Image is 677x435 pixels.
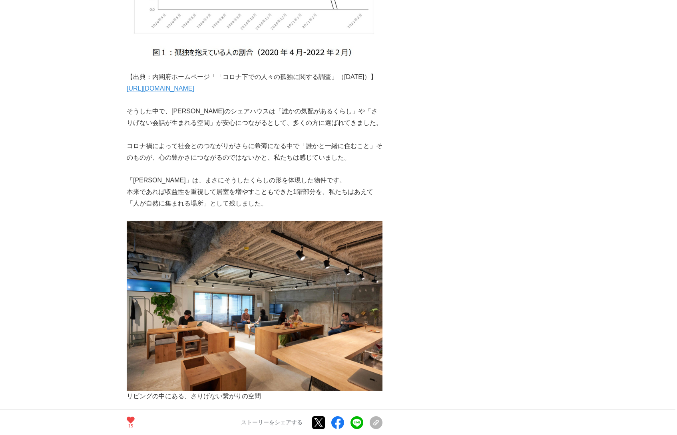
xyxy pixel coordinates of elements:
img: thumbnail_b650e160-8ed9-11f0-bc67-130bdcbacaaa.jpg [127,221,382,391]
p: コロナ禍によって社会とのつながりがさらに希薄になる中で「誰かと一緒に住むこと」そのものが、心の豊かさにつながるのではないかと、私たちは感じていました。 [127,140,382,164]
p: リビングの中にある、さりげない繋がりの空間 [127,391,382,402]
p: 【出典：内閣府ホームページ「「コロナ下での人々の孤独に関する調査」（[DATE]）】 [127,71,382,83]
p: 「[PERSON_NAME]」は、まさにそうしたくらしの形を体現した物件です。 [127,175,382,186]
p: ストーリーをシェアする [241,419,303,426]
p: そうした中で、[PERSON_NAME]のシェアハウスは「誰かの気配があるくらし」や「さりげない会話が生まれる空間」が安心につながるとして、多くの方に選ばれてきました。 [127,106,382,129]
a: [URL][DOMAIN_NAME] [127,85,194,92]
p: 15 [127,424,135,428]
p: 本来であれば収益性を重視して居室を増やすこともできた1階部分を、私たちはあえて「人が自然に集まれる場所」として残しました。 [127,186,382,210]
